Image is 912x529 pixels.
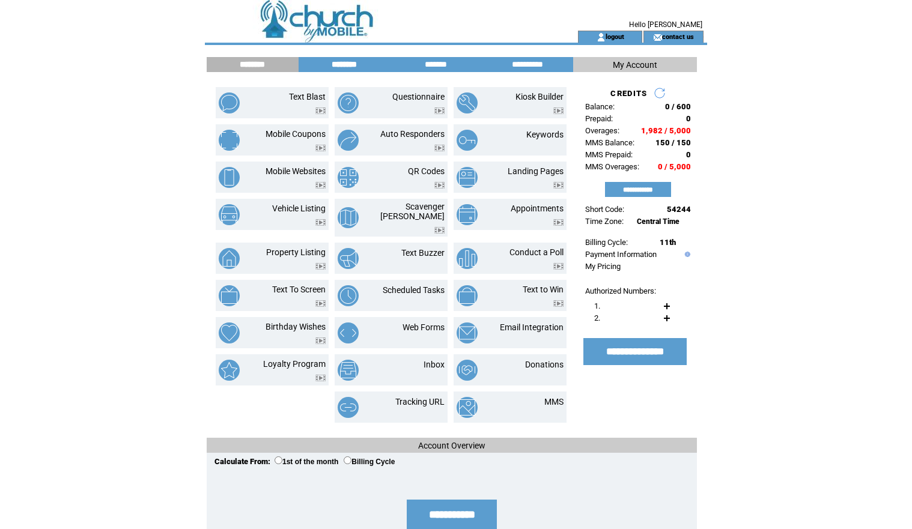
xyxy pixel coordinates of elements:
a: Email Integration [500,322,564,332]
a: MMS [544,397,564,407]
img: birthday-wishes.png [219,322,240,343]
span: 2. [594,313,600,322]
img: text-blast.png [219,92,240,113]
img: video.png [434,182,445,189]
img: vehicle-listing.png [219,204,240,225]
span: Account Overview [418,441,485,450]
span: MMS Overages: [585,162,639,171]
img: video.png [315,182,326,189]
img: video.png [315,219,326,226]
a: Payment Information [585,250,657,259]
span: MMS Prepaid: [585,150,633,159]
a: Property Listing [266,247,326,257]
img: help.gif [682,252,690,257]
img: video.png [553,107,564,114]
img: mms.png [457,397,478,418]
img: property-listing.png [219,248,240,269]
a: Conduct a Poll [509,247,564,257]
span: 1,982 / 5,000 [641,126,691,135]
img: video.png [315,337,326,344]
img: conduct-a-poll.png [457,248,478,269]
a: Tracking URL [395,397,445,407]
img: mobile-coupons.png [219,130,240,151]
a: Web Forms [403,322,445,332]
span: MMS Balance: [585,138,634,147]
span: Central Time [637,217,679,226]
img: text-to-win.png [457,285,478,306]
label: 1st of the month [275,458,338,466]
img: donations.png [457,360,478,381]
span: 11th [660,238,676,247]
span: 0 [686,114,691,123]
span: 1. [594,301,600,310]
span: 54244 [667,205,691,214]
img: kiosk-builder.png [457,92,478,113]
img: video.png [315,375,326,381]
span: My Account [613,60,657,70]
a: My Pricing [585,262,621,271]
a: Mobile Websites [266,166,326,176]
span: Billing Cycle: [585,238,628,247]
img: inbox.png [338,360,359,381]
a: Appointments [511,204,564,213]
span: Calculate From: [214,457,270,466]
a: Text To Screen [272,285,326,294]
span: Authorized Numbers: [585,286,656,295]
a: Text Blast [289,92,326,101]
img: scheduled-tasks.png [338,285,359,306]
img: video.png [553,219,564,226]
a: Questionnaire [392,92,445,101]
a: Kiosk Builder [515,92,564,101]
img: loyalty-program.png [219,360,240,381]
a: Text Buzzer [401,248,445,258]
a: Inbox [424,360,445,369]
span: Prepaid: [585,114,613,123]
img: tracking-url.png [338,397,359,418]
img: video.png [315,145,326,151]
input: 1st of the month [275,456,282,464]
img: video.png [315,263,326,270]
img: video.png [434,227,445,234]
a: Auto Responders [380,129,445,139]
img: landing-pages.png [457,167,478,188]
a: contact us [662,32,694,40]
img: text-buzzer.png [338,248,359,269]
a: Vehicle Listing [272,204,326,213]
img: video.png [553,182,564,189]
a: QR Codes [408,166,445,176]
img: keywords.png [457,130,478,151]
span: 0 / 5,000 [658,162,691,171]
a: Scheduled Tasks [383,285,445,295]
img: account_icon.gif [597,32,606,42]
a: Donations [525,360,564,369]
span: Short Code: [585,205,624,214]
img: questionnaire.png [338,92,359,113]
span: Overages: [585,126,619,135]
label: Billing Cycle [344,458,395,466]
a: Birthday Wishes [266,322,326,331]
a: Mobile Coupons [266,129,326,139]
img: web-forms.png [338,322,359,343]
a: logout [606,32,624,40]
img: appointments.png [457,204,478,225]
span: 150 / 150 [655,138,691,147]
span: Hello [PERSON_NAME] [629,20,702,29]
img: email-integration.png [457,322,478,343]
input: Billing Cycle [344,456,351,464]
a: Text to Win [523,285,564,294]
a: Loyalty Program [263,359,326,369]
span: CREDITS [610,89,647,98]
img: mobile-websites.png [219,167,240,188]
img: contact_us_icon.gif [653,32,662,42]
img: text-to-screen.png [219,285,240,306]
a: Landing Pages [508,166,564,176]
img: video.png [315,107,326,114]
a: Scavenger [PERSON_NAME] [380,202,445,221]
span: Balance: [585,102,615,111]
span: 0 [686,150,691,159]
img: qr-codes.png [338,167,359,188]
img: scavenger-hunt.png [338,207,359,228]
img: video.png [553,300,564,307]
span: 0 / 600 [665,102,691,111]
img: video.png [553,263,564,270]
